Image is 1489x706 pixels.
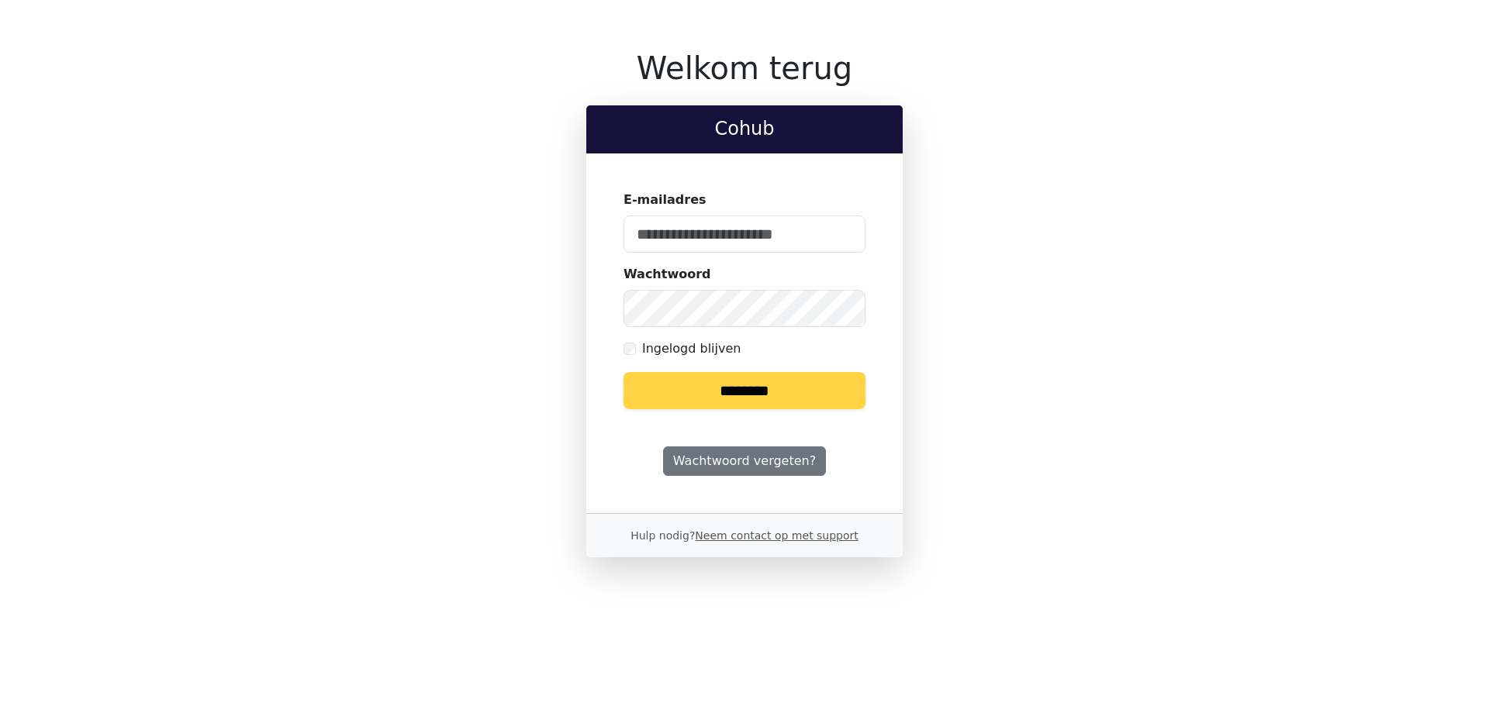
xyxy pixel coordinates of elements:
small: Hulp nodig? [630,529,859,542]
label: Wachtwoord [624,265,711,284]
h2: Cohub [599,118,890,140]
a: Wachtwoord vergeten? [663,446,826,476]
label: E-mailadres [624,191,706,209]
label: Ingelogd blijven [642,339,741,358]
a: Neem contact op met support [695,529,858,542]
h1: Welkom terug [586,50,903,87]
